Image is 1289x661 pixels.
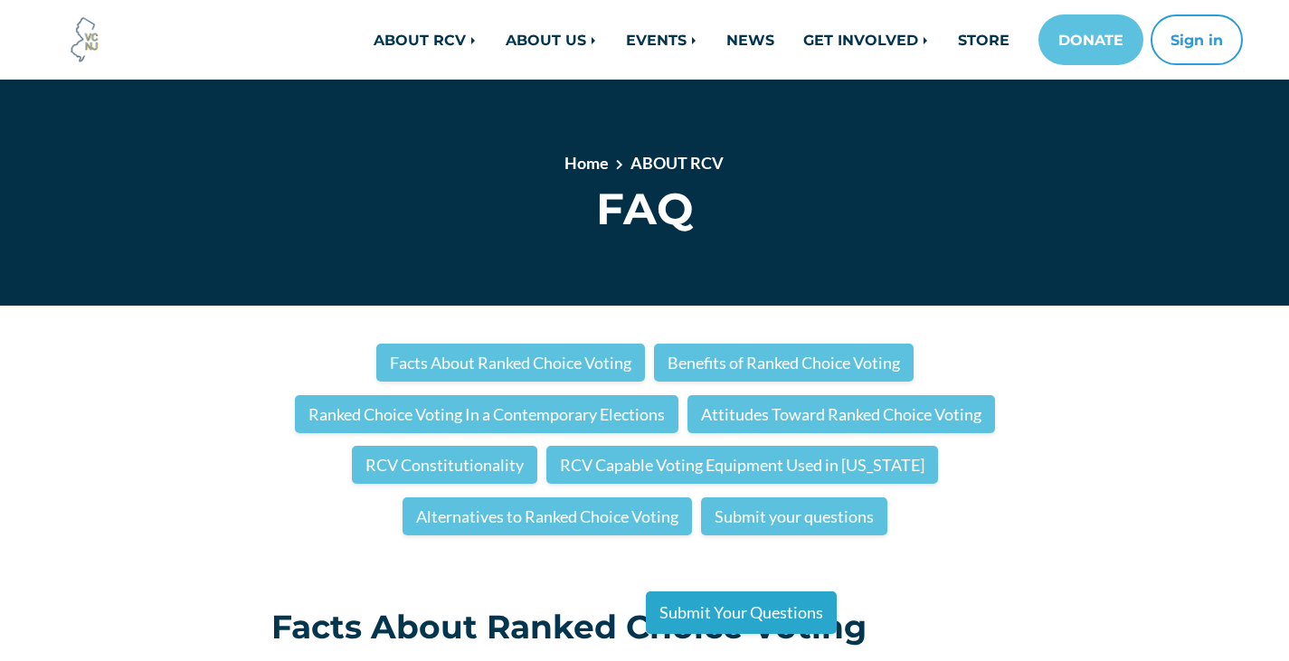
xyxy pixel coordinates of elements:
a: Benefits of Ranked Choice Voting [654,344,914,382]
img: Voter Choice NJ [61,15,109,64]
a: Facts About Ranked Choice Voting [376,344,645,382]
nav: breadcrumb [336,151,953,183]
a: Home [564,153,609,173]
a: RCV Capable Voting Equipment Used in [US_STATE] [546,446,938,484]
a: STORE [943,22,1024,58]
a: ABOUT RCV [630,153,724,173]
a: EVENTS [611,22,712,58]
h1: FAQ [271,183,1018,235]
a: Submit your questions [701,497,887,535]
a: Alternatives to Ranked Choice Voting [403,497,692,535]
nav: Main navigation [258,14,1243,65]
a: Submit Your Questions [646,591,837,634]
button: Sign in or sign up [1151,14,1243,65]
a: ABOUT US [491,22,611,58]
a: Ranked Choice Voting In a Contemporary Elections [295,395,678,433]
a: NEWS [712,22,789,58]
a: GET INVOLVED [789,22,943,58]
a: ABOUT RCV [359,22,491,58]
a: DONATE [1038,14,1143,65]
a: RCV Constitutionality [352,446,537,484]
a: Attitudes Toward Ranked Choice Voting [687,395,995,433]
